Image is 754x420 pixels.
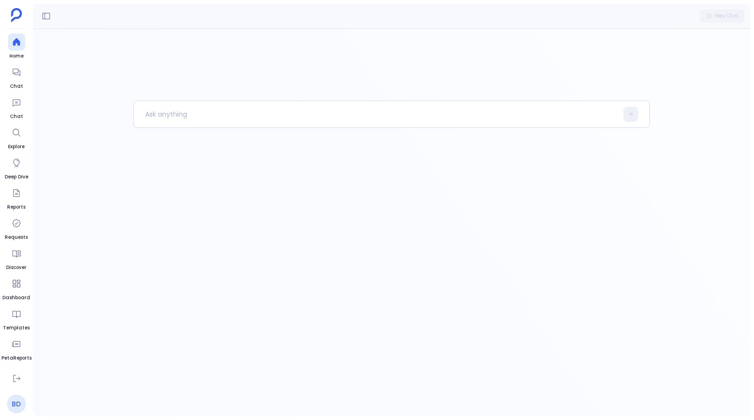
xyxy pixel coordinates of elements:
a: Explore [8,124,25,151]
span: Discover [6,264,26,271]
span: Requests [5,234,28,241]
a: Dashboard [2,275,30,302]
a: Data Hub [4,366,28,392]
span: PetaReports [1,354,32,362]
span: Home [8,52,25,60]
a: PetaReports [1,336,32,362]
span: Deep Dive [5,173,28,181]
span: Chat [8,83,25,90]
span: Dashboard [2,294,30,302]
a: Home [8,34,25,60]
a: Chat [8,94,25,120]
a: Discover [6,245,26,271]
span: Explore [8,143,25,151]
span: Chat [8,113,25,120]
span: Templates [3,324,30,332]
a: Requests [5,215,28,241]
span: Reports [7,203,25,211]
a: Templates [3,305,30,332]
a: Deep Dive [5,154,28,181]
a: Reports [7,185,25,211]
a: BD [7,395,26,413]
img: petavue logo [11,8,22,22]
a: Chat [8,64,25,90]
